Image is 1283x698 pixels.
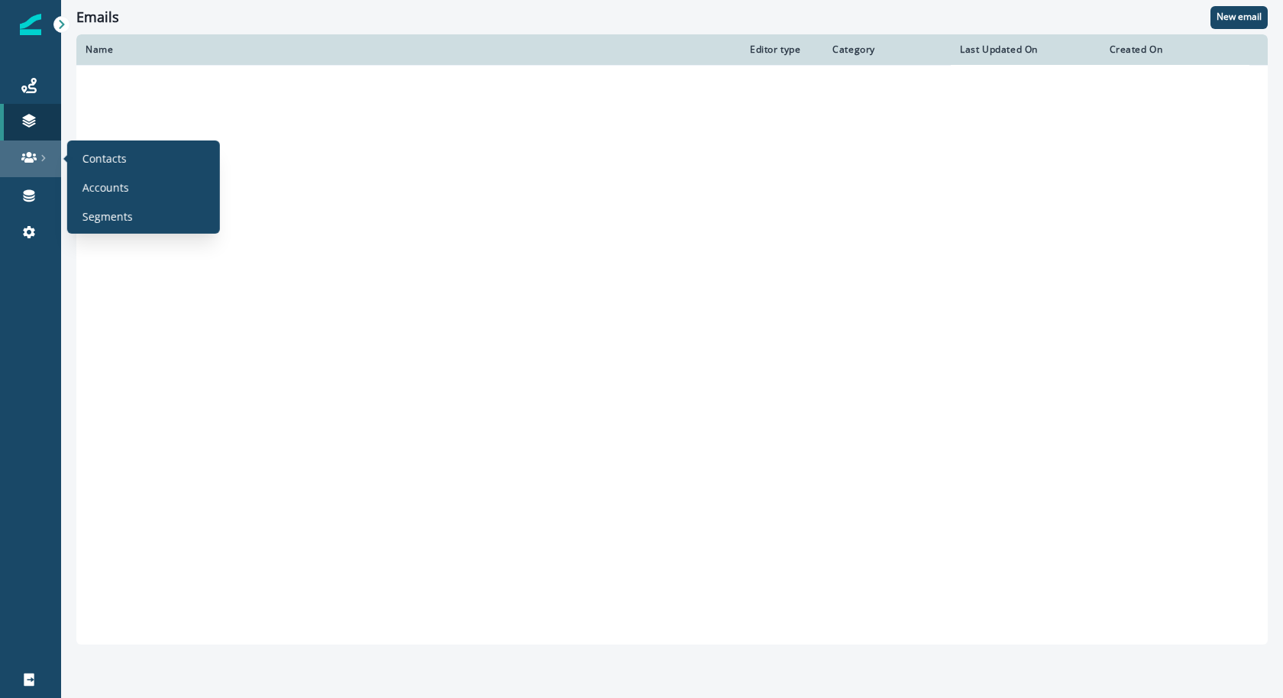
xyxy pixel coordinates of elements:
[20,14,41,35] img: Inflection
[1210,6,1268,29] button: New email
[832,44,942,56] div: Category
[1217,11,1262,22] p: New email
[73,176,214,199] a: Accounts
[1110,44,1241,56] div: Created On
[76,9,119,26] h1: Emails
[82,208,133,224] p: Segments
[82,150,127,166] p: Contacts
[750,44,814,56] div: Editor type
[73,147,214,170] a: Contacts
[86,44,732,56] div: Name
[960,44,1091,56] div: Last Updated On
[73,205,214,228] a: Segments
[82,179,129,195] p: Accounts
